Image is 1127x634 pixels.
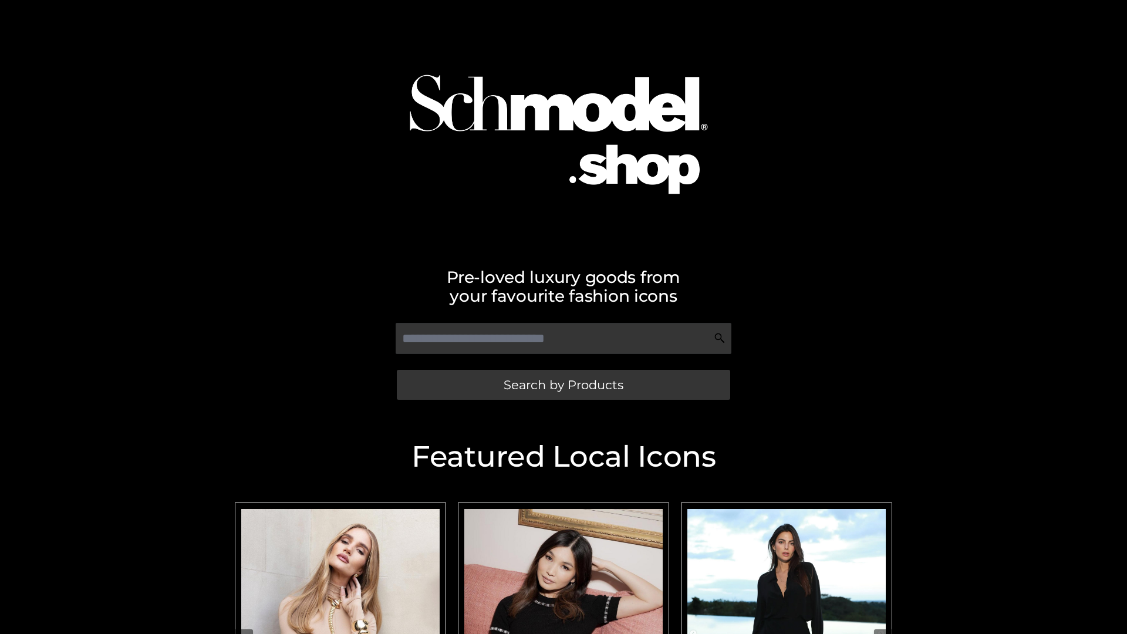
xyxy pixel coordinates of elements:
span: Search by Products [504,379,623,391]
h2: Pre-loved luxury goods from your favourite fashion icons [229,268,898,305]
a: Search by Products [397,370,730,400]
h2: Featured Local Icons​ [229,442,898,471]
img: Search Icon [714,332,726,344]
